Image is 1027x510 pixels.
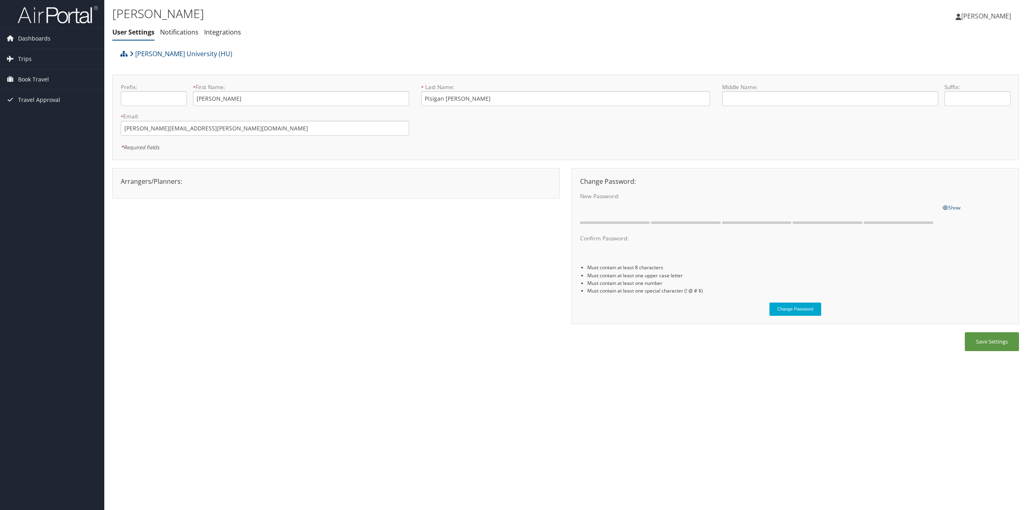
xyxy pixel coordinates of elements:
li: Must contain at least one upper case letter [587,272,1011,279]
label: First Name: [193,83,409,91]
span: Dashboards [18,28,51,49]
button: Save Settings [965,332,1019,351]
label: Middle Name: [722,83,938,91]
span: Trips [18,49,32,69]
li: Must contain at least one number [587,279,1011,287]
li: Must contain at least 8 characters [587,264,1011,271]
button: Change Password [769,303,822,316]
li: Must contain at least one special character (! @ # $) [587,287,1011,295]
span: [PERSON_NAME] [961,12,1011,20]
div: Change Password: [574,177,1017,186]
label: Email: [121,112,409,120]
a: [PERSON_NAME] [956,4,1019,28]
em: Required fields [121,144,159,151]
a: User Settings [112,28,154,37]
a: Notifications [160,28,199,37]
div: Arrangers/Planners: [115,177,557,186]
h1: [PERSON_NAME] [112,5,717,22]
a: Integrations [204,28,241,37]
label: Last Name: [421,83,710,91]
label: Prefix: [121,83,187,91]
a: [PERSON_NAME] University (HU) [130,46,232,62]
span: Travel Approval [18,90,60,110]
a: Show [943,203,960,211]
img: airportal-logo.png [18,5,98,24]
label: Suffix: [944,83,1011,91]
span: Book Travel [18,69,49,89]
span: Show [943,204,960,211]
label: New Password: [580,192,937,200]
label: Confirm Password: [580,234,937,242]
